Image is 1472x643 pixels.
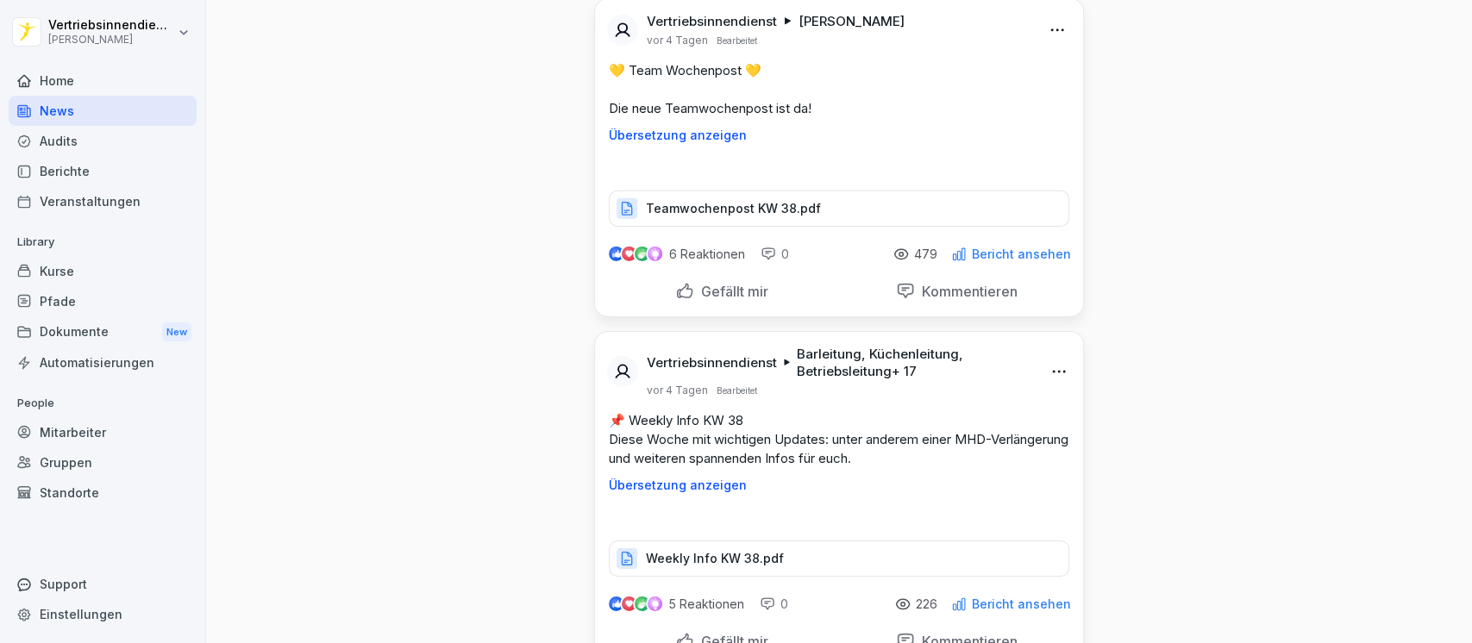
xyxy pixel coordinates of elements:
[9,390,197,417] p: People
[9,599,197,629] a: Einstellungen
[669,597,744,611] p: 5 Reaktionen
[9,186,197,216] a: Veranstaltungen
[914,247,937,261] p: 479
[609,411,1069,468] p: 📌 Weekly Info KW 38 Diese Woche mit wichtigen Updates: unter anderem einer MHD-Verlängerung und w...
[9,156,197,186] a: Berichte
[647,384,708,397] p: vor 4 Tagen
[48,18,174,33] p: Vertriebsinnendienst
[694,283,768,300] p: Gefällt mir
[648,247,662,262] img: inspiring
[9,447,197,478] a: Gruppen
[799,13,905,30] p: [PERSON_NAME]
[48,34,174,46] p: [PERSON_NAME]
[9,316,197,348] div: Dokumente
[635,596,649,611] img: celebrate
[972,247,1071,261] p: Bericht ansehen
[972,597,1071,611] p: Bericht ansehen
[669,247,745,261] p: 6 Reaktionen
[623,597,636,610] img: love
[717,34,757,47] p: Bearbeitet
[916,597,937,611] p: 226
[797,346,1030,380] p: Barleitung, Küchenleitung, Betriebsleitung + 17
[9,347,197,378] a: Automatisierungen
[9,417,197,447] a: Mitarbeiter
[761,246,789,263] div: 0
[647,34,708,47] p: vor 4 Tagen
[9,96,197,126] a: News
[9,478,197,508] a: Standorte
[9,286,197,316] a: Pfade
[609,478,1069,492] p: Übersetzung anzeigen
[9,316,197,348] a: DokumenteNew
[647,354,777,371] p: Vertriebsinnendienst
[647,13,777,30] p: Vertriebsinnendienst
[760,596,788,613] div: 0
[610,597,623,611] img: like
[609,205,1069,222] a: Teamwochenpost KW 38.pdf
[162,322,191,342] div: New
[635,247,649,261] img: celebrate
[610,247,623,261] img: like
[9,228,197,256] p: Library
[609,61,1069,118] p: 💛 Team Wochenpost 💛 Die neue Teamwochenpost ist da!
[915,283,1018,300] p: Kommentieren
[623,247,636,260] img: love
[9,126,197,156] a: Audits
[646,550,784,567] p: Weekly Info KW 38.pdf
[717,384,757,397] p: Bearbeitet
[648,596,662,612] img: inspiring
[609,555,1069,572] a: Weekly Info KW 38.pdf
[9,66,197,96] a: Home
[9,569,197,599] div: Support
[609,128,1069,142] p: Übersetzung anzeigen
[9,256,197,286] a: Kurse
[646,200,821,217] p: Teamwochenpost KW 38.pdf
